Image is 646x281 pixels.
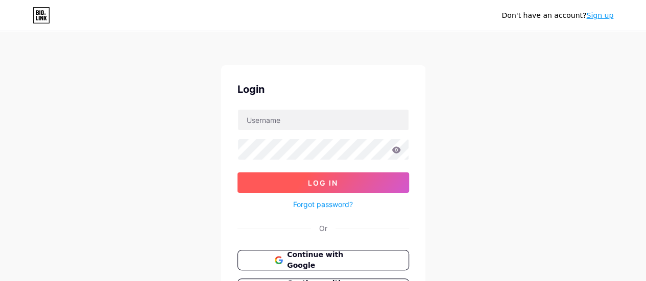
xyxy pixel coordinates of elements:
div: Don't have an account? [501,10,613,21]
span: Continue with Google [287,249,371,271]
a: Forgot password? [293,199,353,210]
div: Or [319,223,327,234]
input: Username [238,110,409,130]
button: Continue with Google [237,250,409,270]
span: Log In [308,178,338,187]
a: Sign up [586,11,613,19]
button: Log In [237,172,409,193]
div: Login [237,82,409,97]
